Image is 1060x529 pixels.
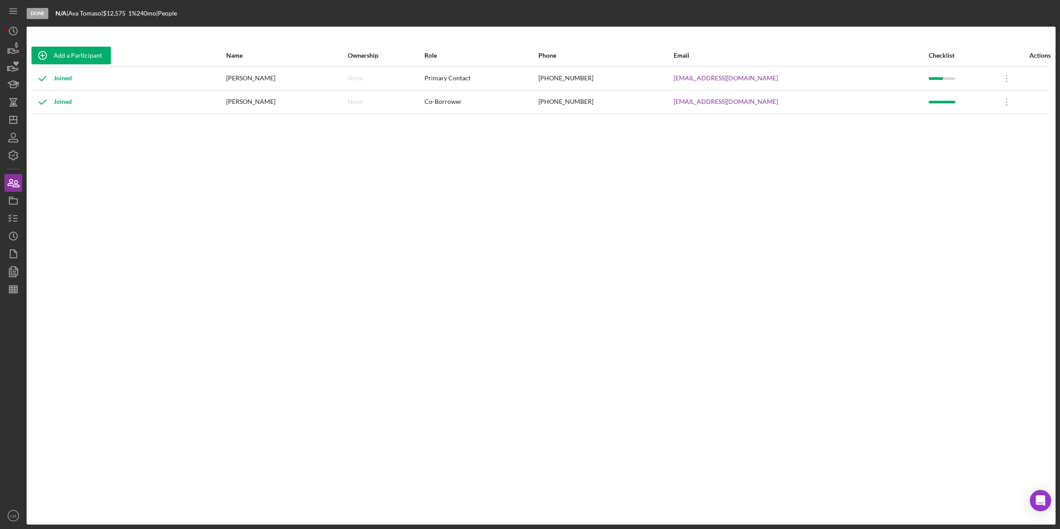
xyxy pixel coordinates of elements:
div: Email [674,52,928,59]
div: None [348,75,363,82]
div: Done [27,8,48,19]
div: Name [226,52,347,59]
div: Role [424,52,538,59]
div: Ownership [348,52,423,59]
button: LM [4,507,22,525]
a: [EMAIL_ADDRESS][DOMAIN_NAME] [674,75,778,82]
b: N/A [55,9,67,17]
div: Open Intercom Messenger [1030,490,1051,511]
div: 240 mo [137,10,156,17]
div: Joined [31,91,72,113]
div: 1 % [128,10,137,17]
text: LM [10,513,16,518]
div: Co-Borrower [424,91,538,113]
div: | [55,10,68,17]
div: [PHONE_NUMBER] [538,91,673,113]
div: Joined [31,67,72,90]
div: Ava Tomaso | [68,10,103,17]
div: Primary Contact [424,67,538,90]
a: [EMAIL_ADDRESS][DOMAIN_NAME] [674,98,778,105]
div: Checklist [929,52,994,59]
div: Add a Participant [54,47,102,64]
div: [PERSON_NAME] [226,67,347,90]
div: [PHONE_NUMBER] [538,67,673,90]
div: [PERSON_NAME] [226,91,347,113]
button: Add a Participant [31,47,111,64]
div: $12,575 [103,10,128,17]
div: Actions [996,52,1051,59]
div: | People [156,10,177,17]
div: Phone [538,52,673,59]
div: None [348,98,363,105]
